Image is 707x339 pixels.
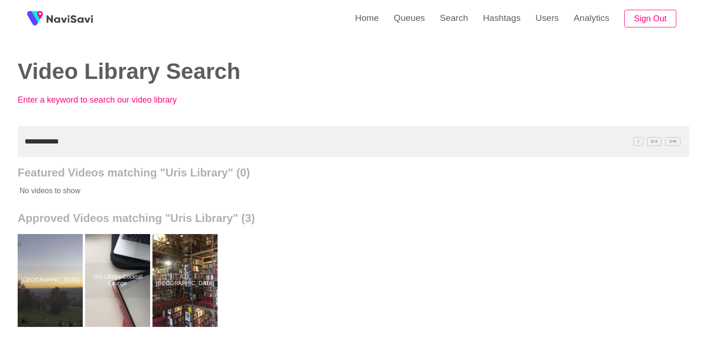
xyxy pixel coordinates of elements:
[46,14,93,23] img: fireSpot
[18,212,689,225] h2: Approved Videos matching "Uris Library" (3)
[18,179,622,202] p: No videos to show
[18,166,689,179] h2: Featured Videos matching "Uris Library" (0)
[85,234,152,327] a: Uris Library Cocktail LoungeUris Library Cocktail Lounge
[23,7,46,30] img: fireSpot
[624,10,676,28] button: Sign Out
[647,137,662,146] span: C^J
[18,234,85,327] a: [GEOGRAPHIC_DATA]Uris Library
[634,137,643,146] span: /
[18,95,222,105] p: Enter a keyword to search our video library
[665,137,681,146] span: C^K
[152,234,220,327] a: A.D. [GEOGRAPHIC_DATA]A.D. White Library
[18,59,339,84] h2: Video Library Search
